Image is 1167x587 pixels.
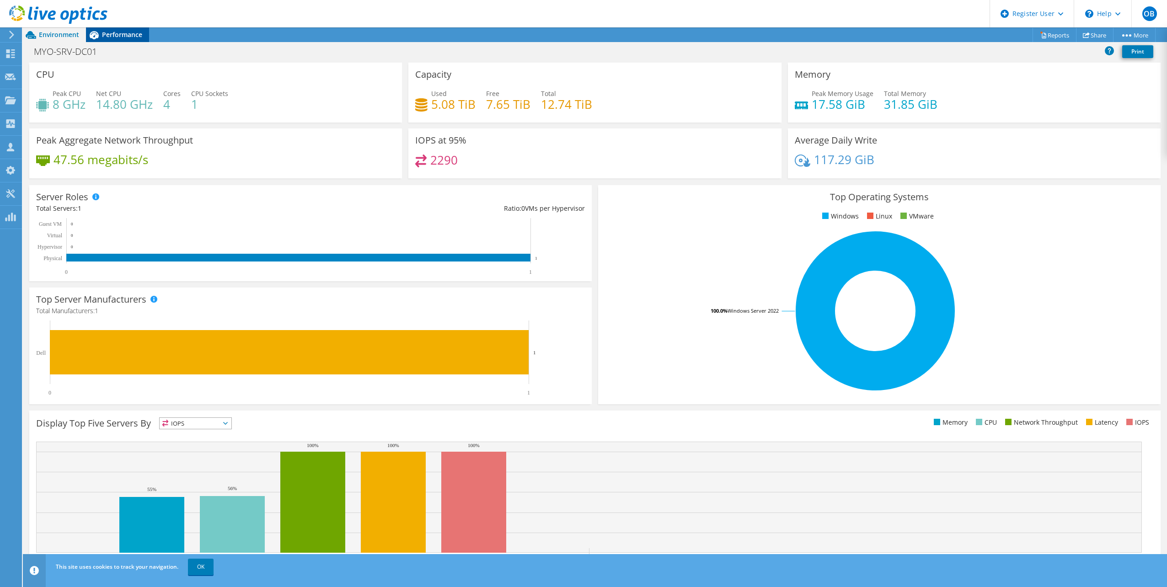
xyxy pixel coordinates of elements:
text: Dell [36,350,46,356]
h3: Capacity [415,69,451,80]
li: Memory [931,417,968,427]
span: 1 [95,306,98,315]
span: Total Memory [884,89,926,98]
text: 100% [307,443,319,448]
span: Free [486,89,499,98]
h3: Average Daily Write [795,135,877,145]
span: CPU Sockets [191,89,228,98]
h3: Top Operating Systems [605,192,1154,202]
text: 1 [535,256,537,261]
text: 56% [228,486,237,491]
text: 1 [533,350,536,355]
li: VMware [898,211,934,221]
li: CPU [974,417,997,427]
text: Guest VM [39,221,62,227]
span: Cores [163,89,181,98]
h4: 1 [191,99,228,109]
text: 0 [71,222,73,226]
span: Peak Memory Usage [812,89,873,98]
text: 1 [529,269,532,275]
div: Total Servers: [36,203,310,213]
span: 0 [521,204,525,213]
a: Print [1122,45,1153,58]
span: IOPS [160,418,231,429]
span: Environment [39,30,79,39]
span: This site uses cookies to track your navigation. [56,563,178,571]
text: Virtual [47,232,63,239]
text: 100% [387,443,399,448]
h4: 14.80 GHz [96,99,153,109]
h4: Total Manufacturers: [36,306,585,316]
span: OB [1142,6,1157,21]
li: Linux [865,211,892,221]
h4: 8 GHz [53,99,86,109]
li: Windows [820,211,859,221]
tspan: 100.0% [711,307,728,314]
li: IOPS [1124,417,1149,427]
a: More [1113,28,1156,42]
div: Ratio: VMs per Hypervisor [310,203,585,213]
h4: 31.85 GiB [884,99,937,109]
h4: 7.65 TiB [486,99,530,109]
h3: Peak Aggregate Network Throughput [36,135,193,145]
h1: MYO-SRV-DC01 [30,47,111,57]
text: Physical [43,255,62,261]
h4: 47.56 megabits/s [54,155,148,165]
h4: 117.29 GiB [814,155,874,165]
a: Share [1076,28,1113,42]
text: 100% [468,443,480,448]
li: Network Throughput [1003,417,1078,427]
h4: 17.58 GiB [812,99,873,109]
text: 0 [71,245,73,249]
h3: Top Server Manufacturers [36,294,146,304]
span: Used [431,89,447,98]
text: 55% [147,486,156,492]
h3: IOPS at 95% [415,135,466,145]
h4: 12.74 TiB [541,99,592,109]
span: Performance [102,30,142,39]
h4: 5.08 TiB [431,99,476,109]
text: 0 [48,390,51,396]
h3: Server Roles [36,192,88,202]
text: 0 [65,269,68,275]
li: Latency [1084,417,1118,427]
text: 0 [71,233,73,238]
h4: 4 [163,99,181,109]
span: Peak CPU [53,89,81,98]
span: 1 [78,204,81,213]
text: Hypervisor [37,244,62,250]
h3: Memory [795,69,830,80]
a: Reports [1033,28,1076,42]
span: Net CPU [96,89,121,98]
span: Total [541,89,556,98]
h3: CPU [36,69,54,80]
a: OK [188,559,214,575]
svg: \n [1085,10,1093,18]
h4: 2290 [430,155,458,165]
text: 1 [527,390,530,396]
tspan: Windows Server 2022 [728,307,779,314]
